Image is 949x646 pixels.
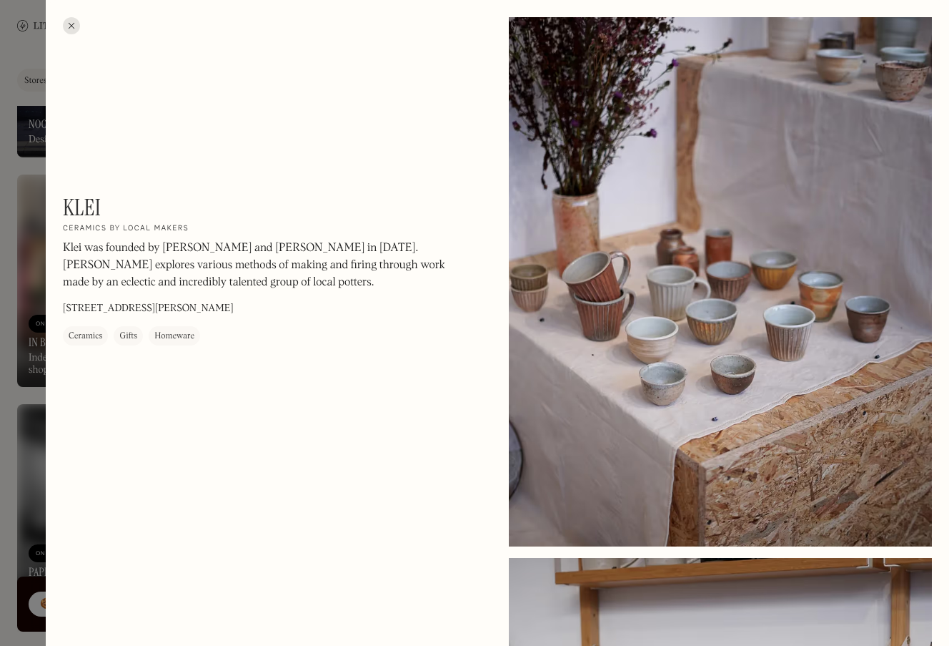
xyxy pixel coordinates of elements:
[69,329,102,343] div: Ceramics
[154,329,194,343] div: Homeware
[63,224,189,234] h2: Ceramics by local makers
[63,240,449,291] p: Klei was founded by [PERSON_NAME] and [PERSON_NAME] in [DATE]. [PERSON_NAME] explores various met...
[119,329,137,343] div: Gifts
[63,194,101,221] h1: Klei
[63,301,234,316] p: [STREET_ADDRESS][PERSON_NAME]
